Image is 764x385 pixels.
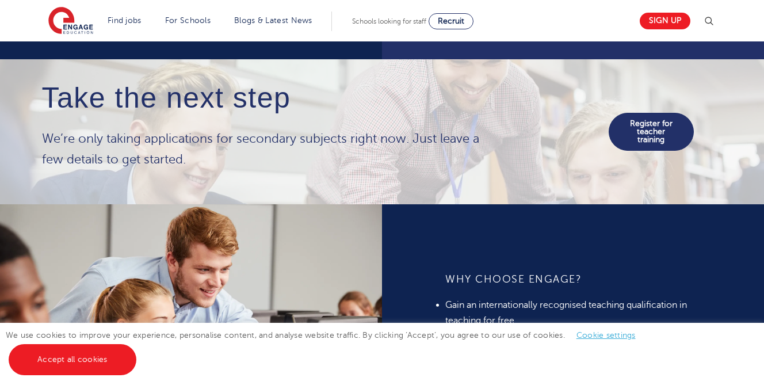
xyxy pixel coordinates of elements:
a: Blogs & Latest News [234,16,312,25]
span: Recruit [438,17,464,25]
li: Gain an internationally recognised teaching qualification in teaching for free [445,298,700,328]
a: Recruit [429,13,473,29]
img: Engage Education [48,7,93,36]
h4: Take the next step [42,82,498,114]
a: Sign up [640,13,690,29]
a: Register for teacher training [609,113,693,151]
a: Find jobs [108,16,142,25]
h4: WHY CHOOSE ENGAGE? [445,272,700,286]
a: Accept all cookies [9,344,136,375]
p: We’re only taking applications for secondary subjects right now. Just leave a few details to get ... [42,128,498,170]
span: Schools looking for staff [352,17,426,25]
a: Cookie settings [576,331,636,340]
span: We use cookies to improve your experience, personalise content, and analyse website traffic. By c... [6,331,647,364]
a: For Schools [165,16,211,25]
